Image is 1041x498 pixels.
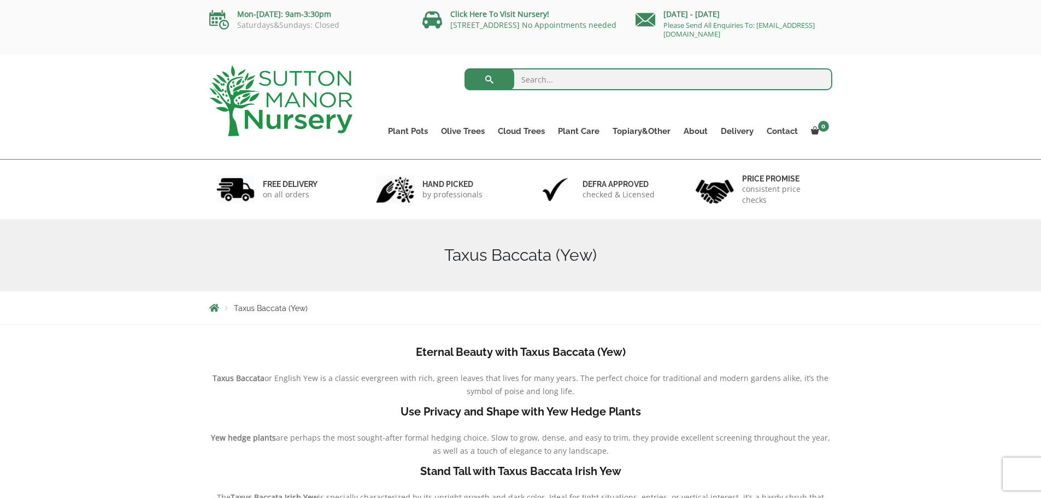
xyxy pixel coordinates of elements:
span: or English Yew is a classic evergreen with rich, green leaves that lives for many years. The perf... [264,373,828,396]
h1: Taxus Baccata (Yew) [209,245,832,265]
span: 0 [818,121,829,132]
a: Click Here To Visit Nursery! [450,9,549,19]
p: consistent price checks [742,184,825,206]
a: Plant Pots [381,124,434,139]
p: on all orders [263,189,317,200]
h6: FREE DELIVERY [263,179,317,189]
span: are perhaps the most sought-after formal hedging choice. Slow to grow, dense, and easy to trim, t... [276,432,830,456]
p: by professionals [422,189,483,200]
span: Taxus Baccata (Yew) [234,304,308,313]
p: Saturdays&Sundays: Closed [209,21,406,30]
a: [STREET_ADDRESS] No Appointments needed [450,20,616,30]
img: logo [209,66,352,136]
a: Plant Care [551,124,606,139]
a: Please Send All Enquiries To: [EMAIL_ADDRESS][DOMAIN_NAME] [663,20,815,39]
h6: Defra approved [583,179,655,189]
a: About [677,124,714,139]
p: Mon-[DATE]: 9am-3:30pm [209,8,406,21]
a: Topiary&Other [606,124,677,139]
img: 2.jpg [376,175,414,203]
b: Stand Tall with Taxus Baccata Irish Yew [420,465,621,478]
img: 1.jpg [216,175,255,203]
a: Cloud Trees [491,124,551,139]
p: [DATE] - [DATE] [636,8,832,21]
h6: Price promise [742,174,825,184]
nav: Breadcrumbs [209,303,832,312]
a: 0 [804,124,832,139]
b: Use Privacy and Shape with Yew Hedge Plants [401,405,641,418]
b: Taxus Baccata [213,373,264,383]
img: 3.jpg [536,175,574,203]
b: Eternal Beauty with Taxus Baccata (Yew) [416,345,626,359]
h6: hand picked [422,179,483,189]
a: Delivery [714,124,760,139]
img: 4.jpg [696,173,734,206]
input: Search... [464,68,832,90]
a: Olive Trees [434,124,491,139]
p: checked & Licensed [583,189,655,200]
a: Contact [760,124,804,139]
b: Yew hedge plants [211,432,276,443]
